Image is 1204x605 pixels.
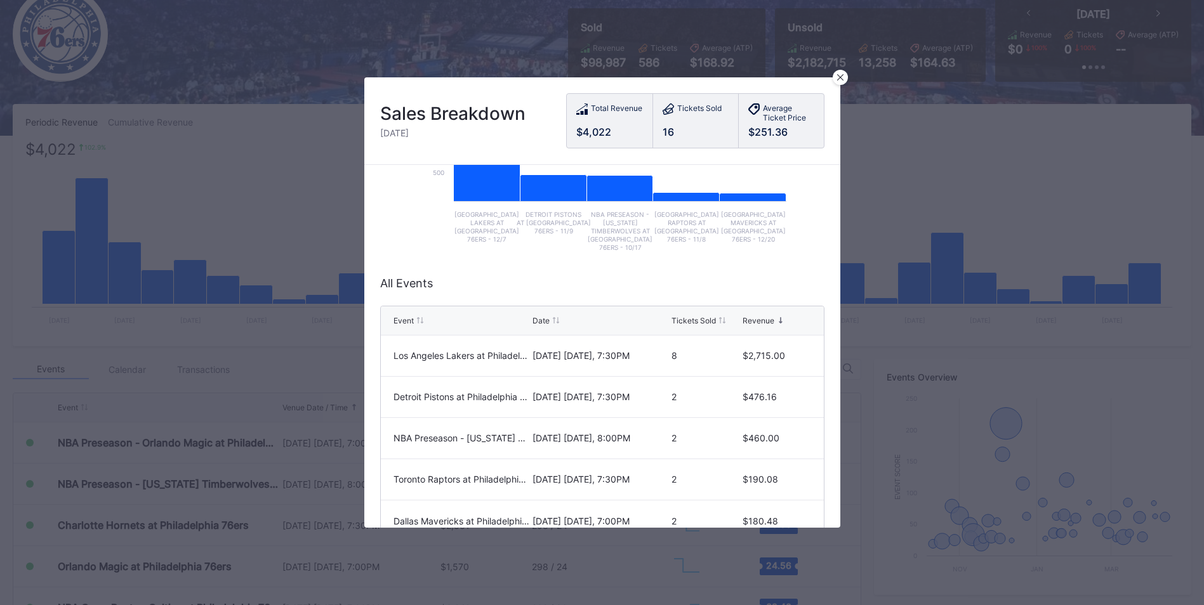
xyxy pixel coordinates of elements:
div: Date [533,316,550,325]
div: 2 [671,391,739,402]
div: $2,715.00 [743,350,810,361]
div: 16 [663,126,729,138]
text: [GEOGRAPHIC_DATA] Lakers at [GEOGRAPHIC_DATA] 76ers - 12/7 [454,211,519,243]
text: [GEOGRAPHIC_DATA] Raptors at [GEOGRAPHIC_DATA] 76ers - 11/8 [654,211,718,243]
div: $460.00 [743,433,810,443]
div: $4,022 [576,126,643,138]
div: [DATE] [DATE], 7:30PM [533,474,668,485]
div: $190.08 [743,474,810,485]
div: Toronto Raptors at Philadelphia 76ers [394,474,529,485]
div: 2 [671,516,739,526]
text: [GEOGRAPHIC_DATA] Mavericks at [GEOGRAPHIC_DATA] 76ers - 12/20 [720,211,785,243]
div: $476.16 [743,391,810,402]
div: Tickets Sold [671,316,716,325]
div: [DATE] [DATE], 7:30PM [533,391,668,402]
text: NBA Preseason - [US_STATE] Timberwolves at [GEOGRAPHIC_DATA] 76ers - 10/17 [588,211,652,251]
div: [DATE] [DATE], 8:00PM [533,433,668,443]
div: Average Ticket Price [763,103,814,122]
div: Total Revenue [591,103,642,117]
div: Tickets Sold [677,103,722,117]
div: [DATE] [DATE], 7:30PM [533,350,668,361]
div: 8 [671,350,739,361]
div: All Events [380,276,824,290]
div: Los Angeles Lakers at Philadelphia 76ers [394,350,529,361]
div: 2 [671,433,739,443]
div: NBA Preseason - [US_STATE] Timberwolves at Philadelphia 76ers [394,433,529,443]
div: Detroit Pistons at Philadelphia 76ers [394,391,529,402]
div: [DATE] [380,127,526,138]
div: [DATE] [DATE], 7:00PM [533,516,668,526]
div: Dallas Mavericks at Philadelphia 76ers [394,516,529,526]
div: $251.36 [748,126,814,138]
div: Sales Breakdown [380,103,526,124]
div: 2 [671,474,739,485]
div: $180.48 [743,516,810,526]
div: Revenue [743,316,774,325]
text: 500 [433,169,444,176]
text: Detroit Pistons at [GEOGRAPHIC_DATA] 76ers - 11/9 [516,211,590,235]
div: Event [394,316,414,325]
